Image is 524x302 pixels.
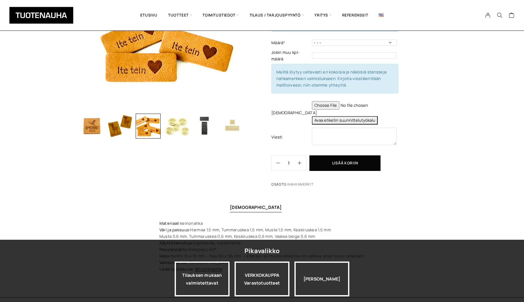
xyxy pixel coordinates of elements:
a: Etusivu [135,5,163,26]
input: Määrä [280,156,298,171]
span: Yritys [309,5,337,26]
img: Keinonahkamerkki, polttopainettu 1 [80,114,104,139]
b: Materiaali: [159,220,180,226]
img: English [379,13,384,17]
div: Harmaa 1,5 mm, Tummaruskea 1,5 mm, Musta 1,5 mm, Keskiruskea 1,5 mm [159,227,365,233]
img: Keinonahkamerkki, polttopainettu 5 [192,114,217,139]
a: [DEMOGRAPHIC_DATA] [230,204,282,210]
span: Meiltä löytyy valtavasti eri kokoisia ja näköisiä stansseja nahkamerkkien valmistukseen. Kirjoita... [276,69,386,88]
label: [DEMOGRAPHIC_DATA] [271,110,310,116]
span: Osasto: [271,182,353,190]
img: Keinonahkamerkki, polttopainettu 6 [220,114,245,139]
a: My Account [482,12,494,18]
a: Tilauksen mukaan valmistettavat [175,262,230,296]
img: Keinonahkamerkki, polttopainettu 2 [108,114,133,139]
span: Tilaus / Tarjouspyyntö [244,5,309,26]
img: Tuotenauha Oy [9,7,73,24]
button: Search [494,12,506,18]
div: VERKKOKAUPPA Varastotuotteet [235,262,289,296]
button: Lisää koriin [309,155,381,171]
label: Määrä [271,40,310,46]
span: Toimitustiedot [197,5,244,26]
b: Väri ja paksuus: [159,227,191,233]
div: [PERSON_NAME] [294,262,349,296]
a: Nahkamerkit [288,182,314,186]
a: Referenssit [337,5,374,26]
label: Viesti [271,134,310,140]
a: Cart [509,12,515,20]
img: Keinonahkamerkki, polttopainettu 4 [164,114,189,139]
span: Tuotteet [163,5,197,26]
div: Musta 0,6 mm, Tummaruskea 0,6 mm, Keskiruskea 0,6 mm, Vaalea beige 0,6 mm [159,233,365,240]
div: keinonahka [159,220,365,227]
label: Jokin muu kpl-määrä [271,49,310,62]
button: Avaa etiketin suunnittelutyökalu [312,116,378,125]
a: VERKKOKAUPPAVarastotuotteet [235,262,289,296]
div: Pikavalikko [245,245,279,257]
